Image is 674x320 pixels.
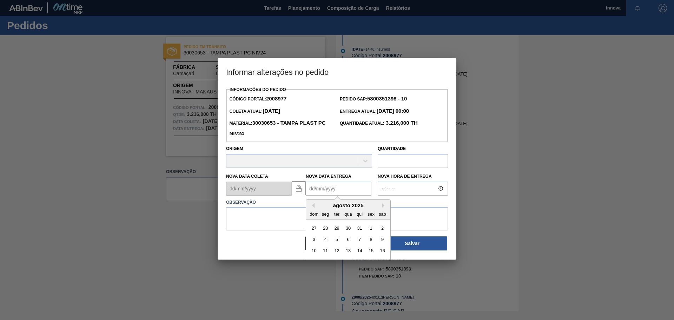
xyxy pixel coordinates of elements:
div: seg [321,209,330,218]
div: Choose quinta-feira, 14 de agosto de 2025 [355,246,364,255]
label: Informações do Pedido [230,87,286,92]
div: Choose terça-feira, 5 de agosto de 2025 [332,235,342,244]
label: Nova Data Coleta [226,174,268,179]
label: Quantidade [378,146,406,151]
button: Previous Month [310,203,315,208]
strong: [DATE] 00:00 [377,108,409,114]
span: Código Portal: [229,97,286,102]
strong: 3.216,000 TH [384,120,418,126]
label: Nova Data Entrega [306,174,351,179]
span: Coleta Atual: [229,109,280,114]
h3: Informar alterações no pedido [218,58,456,85]
strong: 30030653 - TAMPA PLAST PC NIV24 [229,120,325,136]
div: Choose sexta-feira, 1 de agosto de 2025 [366,223,376,233]
div: Choose quarta-feira, 30 de julho de 2025 [343,223,353,233]
div: Choose sábado, 23 de agosto de 2025 [378,257,387,267]
div: qui [355,209,364,218]
span: Material: [229,121,325,136]
div: sab [378,209,387,218]
div: Choose segunda-feira, 4 de agosto de 2025 [321,235,330,244]
button: Fechar [305,236,376,250]
div: Choose quarta-feira, 6 de agosto de 2025 [343,235,353,244]
input: dd/mm/yyyy [306,182,371,196]
div: Choose sexta-feira, 8 de agosto de 2025 [366,235,376,244]
div: Choose segunda-feira, 18 de agosto de 2025 [321,257,330,267]
div: Choose quarta-feira, 20 de agosto de 2025 [343,257,353,267]
div: month 2025-08 [308,222,388,290]
strong: 5800351398 - 10 [367,96,407,102]
div: Choose segunda-feira, 28 de julho de 2025 [321,223,330,233]
div: agosto 2025 [306,202,390,208]
div: Choose domingo, 17 de agosto de 2025 [309,257,319,267]
strong: [DATE] [263,108,280,114]
div: Choose domingo, 27 de julho de 2025 [309,223,319,233]
div: Choose quarta-feira, 13 de agosto de 2025 [343,246,353,255]
span: Entrega Atual: [340,109,409,114]
div: qua [343,209,353,218]
img: locked [295,184,303,192]
div: Choose domingo, 3 de agosto de 2025 [309,235,319,244]
div: Choose domingo, 10 de agosto de 2025 [309,246,319,255]
strong: 2008977 [266,96,286,102]
label: Observação [226,197,448,208]
label: Nova Hora de Entrega [378,171,448,182]
div: Choose sexta-feira, 15 de agosto de 2025 [366,246,376,255]
button: Next Month [382,203,387,208]
button: locked [292,181,306,195]
div: ter [332,209,342,218]
div: Choose quinta-feira, 7 de agosto de 2025 [355,235,364,244]
span: Quantidade Atual: [340,121,418,126]
div: Choose sábado, 9 de agosto de 2025 [378,235,387,244]
div: Choose terça-feira, 12 de agosto de 2025 [332,246,342,255]
input: dd/mm/yyyy [226,182,292,196]
div: Choose terça-feira, 19 de agosto de 2025 [332,257,342,267]
div: Choose segunda-feira, 11 de agosto de 2025 [321,246,330,255]
div: Choose sábado, 2 de agosto de 2025 [378,223,387,233]
div: sex [366,209,376,218]
label: Origem [226,146,243,151]
div: Choose sábado, 16 de agosto de 2025 [378,246,387,255]
button: Salvar [377,236,447,250]
div: Choose sexta-feira, 22 de agosto de 2025 [366,257,376,267]
div: dom [309,209,319,218]
div: Choose quinta-feira, 31 de julho de 2025 [355,223,364,233]
span: Pedido SAP: [340,97,407,102]
div: Choose terça-feira, 29 de julho de 2025 [332,223,342,233]
div: Choose quinta-feira, 21 de agosto de 2025 [355,257,364,267]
